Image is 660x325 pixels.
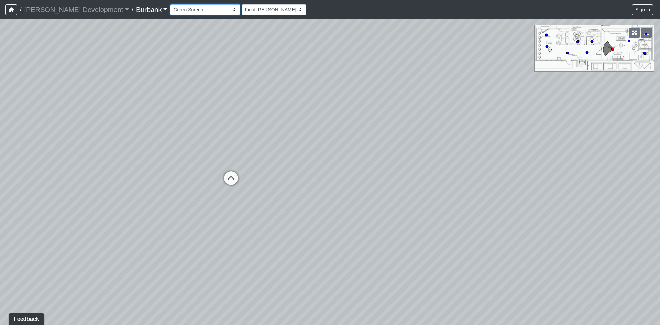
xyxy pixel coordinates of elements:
button: Sign in [632,4,653,15]
iframe: Ybug feedback widget [5,311,46,325]
a: [PERSON_NAME] Development [24,3,129,17]
span: / [129,3,136,17]
span: / [17,3,24,17]
a: Burbank [136,3,168,17]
